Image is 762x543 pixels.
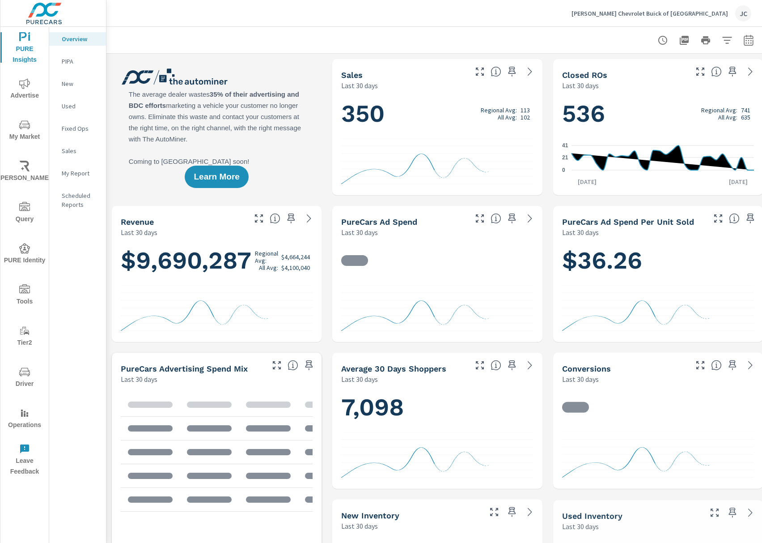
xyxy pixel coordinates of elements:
a: See more details in report [523,64,537,79]
div: JC [735,5,751,21]
button: Make Fullscreen [693,358,707,372]
span: Save this to your personalized report [505,505,519,519]
button: Make Fullscreen [473,64,487,79]
span: Tools [3,284,46,307]
p: Overview [62,34,99,43]
p: 102 [521,114,530,121]
button: Make Fullscreen [252,211,266,226]
button: Make Fullscreen [270,358,284,372]
p: All Avg: [259,264,278,271]
h1: 7,098 [341,392,533,423]
span: Total cost of media for all PureCars channels for the selected dealership group over the selected... [491,213,501,224]
span: My Market [3,120,46,142]
p: Regional Avg: [255,250,278,264]
p: All Avg: [498,114,517,121]
span: PURE Identity [3,243,46,266]
a: See more details in report [743,505,758,520]
span: Leave Feedback [3,444,46,477]
button: Learn More [185,166,248,188]
p: Last 30 days [562,374,599,385]
p: 113 [521,107,530,114]
p: Last 30 days [562,80,599,91]
button: Make Fullscreen [711,211,725,226]
h5: PureCars Advertising Spend Mix [121,364,248,373]
p: Last 30 days [121,374,157,385]
p: [PERSON_NAME] Chevrolet Buick of [GEOGRAPHIC_DATA] [571,9,728,17]
h5: Conversions [562,364,611,373]
button: Make Fullscreen [707,505,722,520]
p: Used [62,102,99,111]
p: Last 30 days [341,374,378,385]
p: Scheduled Reports [62,191,99,209]
p: All Avg: [718,114,737,121]
h5: Revenue [121,217,154,227]
span: Number of vehicles sold by the dealership over the selected date range. [Source: This data is sou... [491,66,501,77]
text: 41 [562,142,568,149]
text: 0 [562,167,565,173]
span: Driver [3,367,46,389]
div: PIPA [49,55,106,68]
p: Fixed Ops [62,124,99,133]
div: nav menu [0,27,49,480]
h1: $36.26 [562,245,754,276]
span: Save this to your personalized report [725,64,740,79]
h5: Average 30 Days Shoppers [341,364,446,373]
h5: Sales [341,70,363,80]
span: Advertise [3,78,46,101]
p: Last 30 days [341,521,378,531]
p: Regional Avg: [481,107,517,114]
span: Query [3,202,46,225]
p: Last 30 days [341,227,378,238]
button: "Export Report to PDF" [675,31,693,49]
span: Learn More [194,173,239,181]
p: New [62,79,99,88]
p: [DATE] [723,177,754,186]
button: Make Fullscreen [473,211,487,226]
span: Total sales revenue over the selected date range. [Source: This data is sourced from the dealer’s... [270,213,280,224]
p: Sales [62,146,99,155]
span: Save this to your personalized report [725,505,740,520]
span: Save this to your personalized report [725,358,740,372]
span: Operations [3,408,46,431]
p: $4,664,244 [281,253,310,261]
span: Save this to your personalized report [302,358,316,372]
button: Make Fullscreen [693,64,707,79]
span: Tier2 [3,325,46,348]
div: Sales [49,144,106,158]
a: See more details in report [743,358,758,372]
div: New [49,77,106,90]
p: Last 30 days [562,227,599,238]
div: Used [49,99,106,113]
a: See more details in report [523,211,537,226]
button: Select Date Range [740,31,758,49]
p: My Report [62,169,99,178]
a: See more details in report [523,358,537,372]
div: Overview [49,32,106,46]
span: Save this to your personalized report [505,64,519,79]
h1: 536 [562,98,754,129]
h1: $9,690,287 [121,245,313,276]
span: Save this to your personalized report [505,358,519,372]
p: Last 30 days [121,227,157,238]
h1: 350 [341,98,533,129]
button: Make Fullscreen [473,358,487,372]
span: Save this to your personalized report [505,211,519,226]
h5: Closed ROs [562,70,607,80]
button: Print Report [697,31,715,49]
span: PURE Insights [3,32,46,65]
div: Fixed Ops [49,122,106,135]
span: Save this to your personalized report [284,211,298,226]
h5: New Inventory [341,511,399,520]
p: PIPA [62,57,99,66]
h5: PureCars Ad Spend [341,217,417,227]
span: Number of Repair Orders Closed by the selected dealership group over the selected time range. [So... [711,66,722,77]
p: $4,100,040 [281,264,310,271]
a: See more details in report [743,64,758,79]
p: Last 30 days [562,521,599,532]
span: This table looks at how you compare to the amount of budget you spend per channel as opposed to y... [288,360,298,371]
span: [PERSON_NAME] [3,161,46,184]
a: See more details in report [523,505,537,519]
button: Apply Filters [718,31,736,49]
button: Make Fullscreen [487,505,501,519]
p: [DATE] [571,177,603,186]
